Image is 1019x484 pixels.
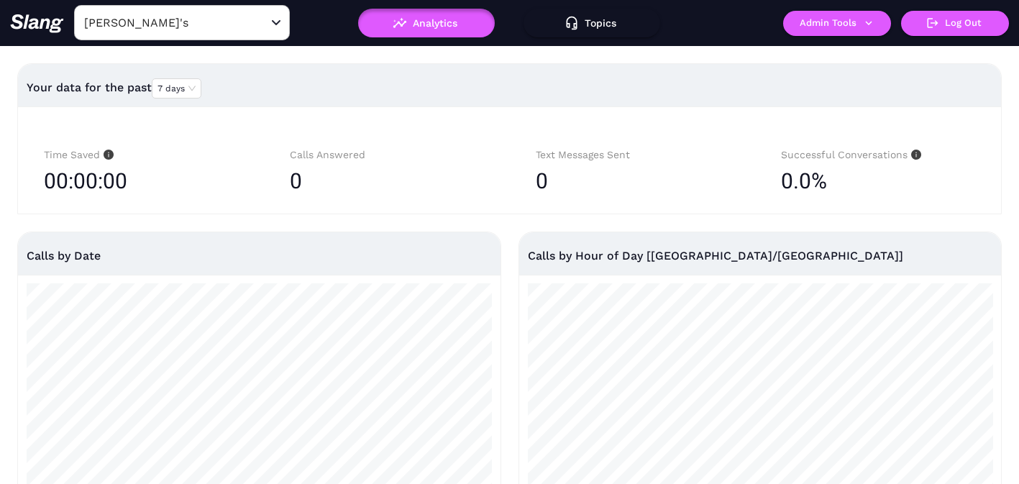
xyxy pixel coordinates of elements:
button: Analytics [358,9,495,37]
button: Open [268,14,285,32]
span: info-circle [908,150,921,160]
span: Time Saved [44,149,114,160]
button: Admin Tools [783,11,891,36]
div: Text Messages Sent [536,147,730,163]
a: Analytics [358,17,495,27]
span: 0.0% [781,163,827,199]
span: info-circle [100,150,114,160]
div: Calls by Date [27,232,492,279]
span: 7 days [157,79,196,98]
span: 00:00:00 [44,163,127,199]
img: 623511267c55cb56e2f2a487_logo2.png [10,14,64,33]
span: Successful Conversations [781,149,921,160]
button: Topics [524,9,660,37]
button: Log Out [901,11,1009,36]
span: 0 [290,168,302,193]
span: 0 [536,168,548,193]
div: Your data for the past [27,70,992,105]
div: Calls by Hour of Day [[GEOGRAPHIC_DATA]/[GEOGRAPHIC_DATA]] [528,232,993,279]
div: Calls Answered [290,147,484,163]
